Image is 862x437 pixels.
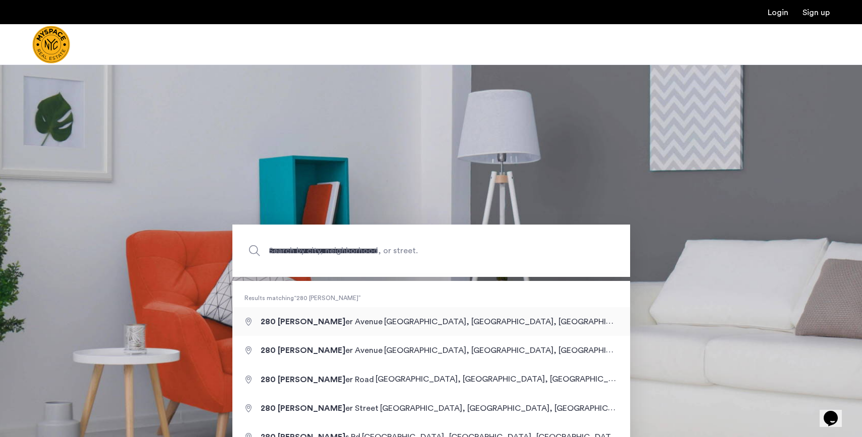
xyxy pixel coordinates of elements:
[820,397,852,427] iframe: chat widget
[261,346,276,354] span: 280
[278,376,345,384] span: [PERSON_NAME]
[232,293,630,303] span: Results matching
[278,318,345,326] span: [PERSON_NAME]
[261,376,376,384] span: er Road
[261,318,384,326] span: er Avenue
[278,346,345,354] span: [PERSON_NAME]
[384,317,641,326] span: [GEOGRAPHIC_DATA], [GEOGRAPHIC_DATA], [GEOGRAPHIC_DATA]
[261,318,276,326] span: 280
[261,404,345,412] span: 280 [PERSON_NAME]
[32,26,70,63] img: logo
[261,376,276,384] span: 280
[384,346,641,354] span: [GEOGRAPHIC_DATA], [GEOGRAPHIC_DATA], [GEOGRAPHIC_DATA]
[261,346,384,354] span: er Avenue
[376,375,632,383] span: [GEOGRAPHIC_DATA], [GEOGRAPHIC_DATA], [GEOGRAPHIC_DATA]
[269,244,547,258] span: Search by city, neighborhood, or street.
[294,295,361,301] q: 280 [PERSON_NAME]
[261,404,380,412] span: er Street
[232,225,630,277] input: Apartment Search
[803,9,830,17] a: Registration
[32,26,70,63] a: Cazamio Logo
[768,9,788,17] a: Login
[380,404,637,412] span: [GEOGRAPHIC_DATA], [GEOGRAPHIC_DATA], [GEOGRAPHIC_DATA]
